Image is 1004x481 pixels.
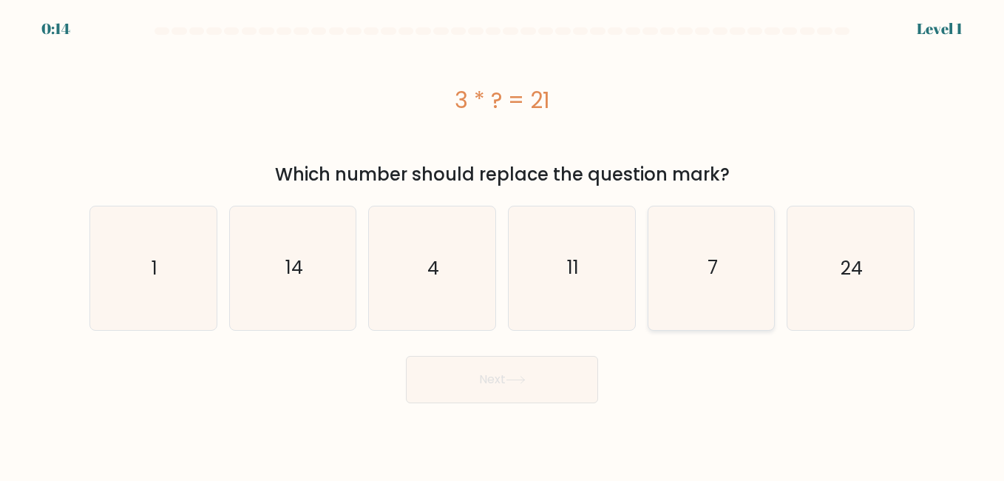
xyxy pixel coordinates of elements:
div: 3 * ? = 21 [89,84,915,117]
text: 24 [841,255,863,281]
text: 11 [567,255,579,281]
text: 7 [708,255,718,281]
text: 1 [152,255,157,281]
text: 4 [427,255,439,281]
button: Next [406,356,598,403]
div: Level 1 [917,18,963,40]
div: 0:14 [41,18,70,40]
div: Which number should replace the question mark? [98,161,906,188]
text: 14 [285,255,303,281]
